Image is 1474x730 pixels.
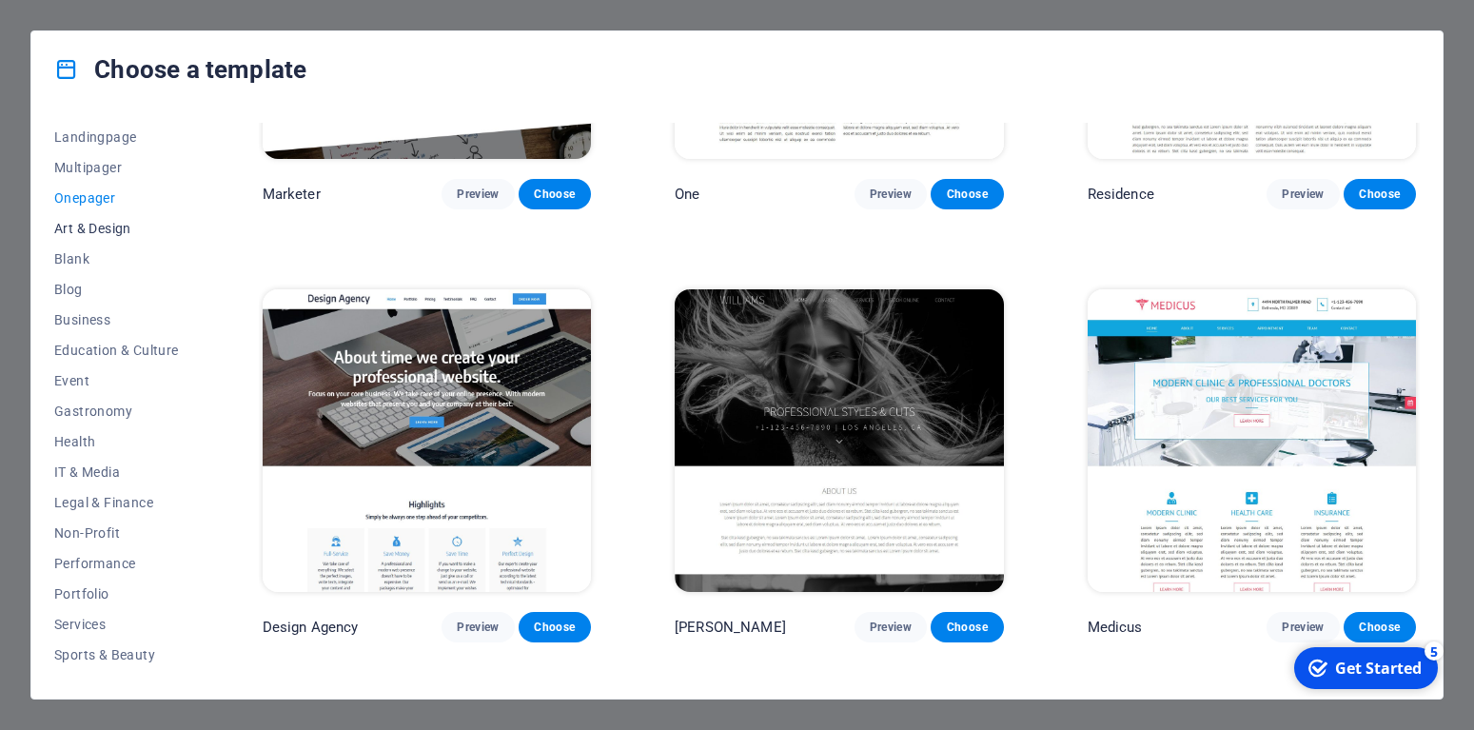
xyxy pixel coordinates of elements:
[263,185,321,204] p: Marketer
[54,129,179,145] span: Landingpage
[54,244,179,274] button: Blank
[870,620,912,635] span: Preview
[54,54,306,85] h4: Choose a template
[870,187,912,202] span: Preview
[1344,179,1416,209] button: Choose
[1267,179,1339,209] button: Preview
[1088,618,1143,637] p: Medicus
[54,373,179,388] span: Event
[54,160,179,175] span: Multipager
[54,335,179,365] button: Education & Culture
[54,274,179,305] button: Blog
[946,187,988,202] span: Choose
[54,518,179,548] button: Non-Profit
[675,618,786,637] p: [PERSON_NAME]
[675,289,1003,592] img: Williams
[1359,620,1401,635] span: Choose
[54,464,179,480] span: IT & Media
[1088,185,1154,204] p: Residence
[54,579,179,609] button: Portfolio
[54,556,179,571] span: Performance
[457,187,499,202] span: Preview
[54,426,179,457] button: Health
[855,179,927,209] button: Preview
[54,213,179,244] button: Art & Design
[54,640,179,670] button: Sports & Beauty
[931,179,1003,209] button: Choose
[54,548,179,579] button: Performance
[263,618,359,637] p: Design Agency
[54,487,179,518] button: Legal & Finance
[1282,620,1324,635] span: Preview
[54,670,179,700] button: Trades
[54,396,179,426] button: Gastronomy
[1088,289,1416,592] img: Medicus
[54,183,179,213] button: Onepager
[54,152,179,183] button: Multipager
[51,18,138,39] div: Get Started
[54,617,179,632] span: Services
[534,620,576,635] span: Choose
[946,620,988,635] span: Choose
[54,365,179,396] button: Event
[1267,612,1339,642] button: Preview
[54,312,179,327] span: Business
[54,251,179,266] span: Blank
[1344,612,1416,642] button: Choose
[54,586,179,602] span: Portfolio
[54,495,179,510] span: Legal & Finance
[10,8,154,49] div: Get Started 5 items remaining, 0% complete
[54,647,179,662] span: Sports & Beauty
[54,190,179,206] span: Onepager
[54,343,179,358] span: Education & Culture
[519,612,591,642] button: Choose
[54,525,179,541] span: Non-Profit
[519,179,591,209] button: Choose
[54,404,179,419] span: Gastronomy
[675,185,699,204] p: One
[263,289,591,592] img: Design Agency
[141,2,160,21] div: 5
[54,434,179,449] span: Health
[54,122,179,152] button: Landingpage
[54,282,179,297] span: Blog
[1282,187,1324,202] span: Preview
[1359,187,1401,202] span: Choose
[54,609,179,640] button: Services
[54,457,179,487] button: IT & Media
[442,179,514,209] button: Preview
[855,612,927,642] button: Preview
[534,187,576,202] span: Choose
[54,305,179,335] button: Business
[442,612,514,642] button: Preview
[457,620,499,635] span: Preview
[931,612,1003,642] button: Choose
[54,221,179,236] span: Art & Design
